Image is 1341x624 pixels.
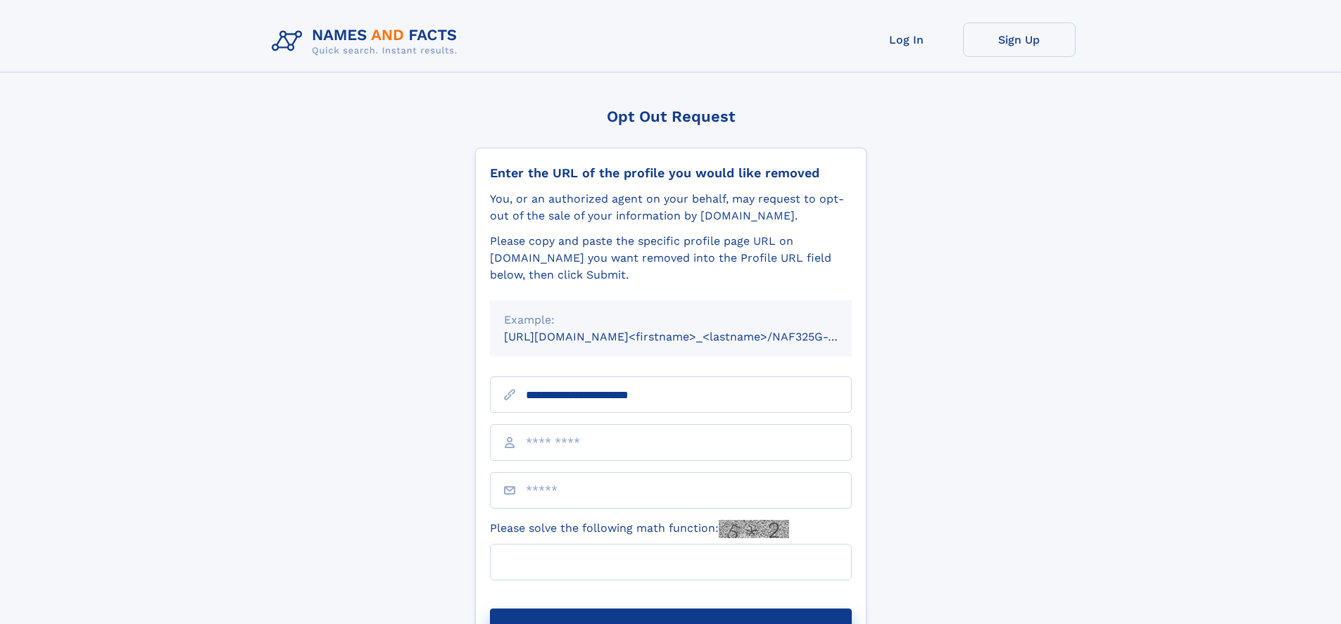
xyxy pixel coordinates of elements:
div: Example: [504,312,838,329]
div: Enter the URL of the profile you would like removed [490,165,852,181]
small: [URL][DOMAIN_NAME]<firstname>_<lastname>/NAF325G-xxxxxxxx [504,330,879,343]
img: Logo Names and Facts [266,23,469,61]
div: Opt Out Request [475,108,867,125]
a: Sign Up [963,23,1076,57]
div: Please copy and paste the specific profile page URL on [DOMAIN_NAME] you want removed into the Pr... [490,233,852,284]
label: Please solve the following math function: [490,520,789,538]
a: Log In [850,23,963,57]
div: You, or an authorized agent on your behalf, may request to opt-out of the sale of your informatio... [490,191,852,224]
